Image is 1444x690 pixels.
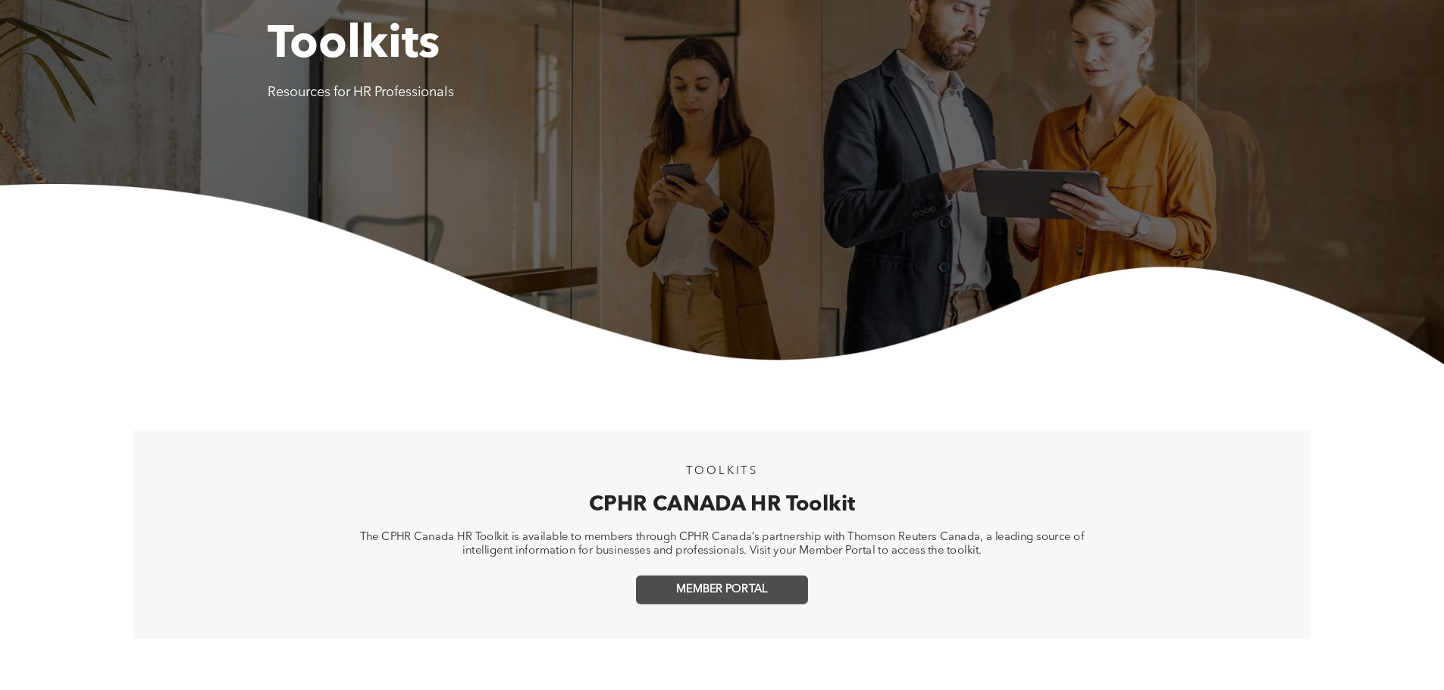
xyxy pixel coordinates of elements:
a: MEMBER PORTAL [636,576,808,604]
span: MEMBER PORTAL [676,583,767,597]
span: CPHR CANADA HR Toolkit [589,495,856,516]
span: TOOLKITS [686,467,758,478]
span: Toolkits [268,23,440,68]
span: The CPHR Canada HR Toolkit is available to members through CPHR Canada’s partnership with Thomson... [360,532,1085,557]
span: Resources for HR Professionals [268,86,454,99]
